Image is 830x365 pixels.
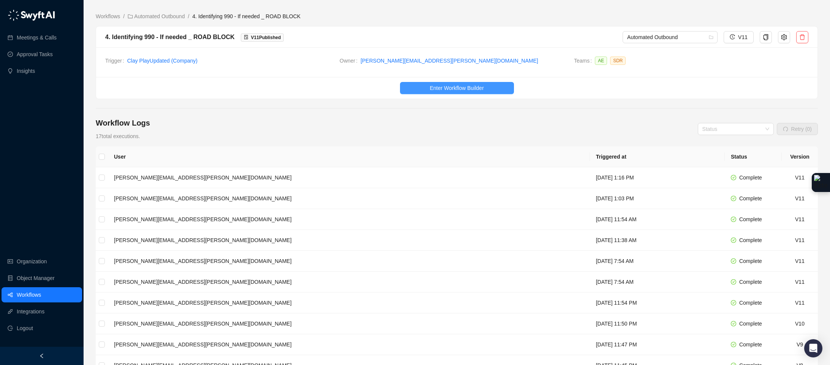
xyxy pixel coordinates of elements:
span: 4. Identifying 990 - If needed _ ROAD BLOCK [192,13,300,19]
a: Clay PlayUpdated (Company) [127,58,198,64]
span: AE [595,57,607,65]
td: [PERSON_NAME][EMAIL_ADDRESS][PERSON_NAME][DOMAIN_NAME] [108,334,590,355]
a: Integrations [17,304,44,319]
span: Logout [17,321,33,336]
button: Enter Workflow Builder [400,82,514,94]
td: [DATE] 11:54 AM [590,209,725,230]
th: Status [725,146,782,167]
td: [PERSON_NAME][EMAIL_ADDRESS][PERSON_NAME][DOMAIN_NAME] [108,188,590,209]
span: Trigger [105,57,127,65]
td: V9 [782,334,818,355]
span: Owner [340,57,360,65]
span: Complete [739,195,762,201]
span: check-circle [731,175,736,180]
td: [DATE] 11:50 PM [590,313,725,334]
span: SDR [610,57,626,65]
div: 4. Identifying 990 - If needed _ ROAD BLOCK [105,32,235,42]
li: / [188,12,189,20]
a: Meetings & Calls [17,30,57,45]
span: 17 total executions. [96,133,140,139]
span: left [39,353,44,359]
span: check-circle [731,300,736,305]
span: check-circle [731,196,736,201]
td: V11 [782,272,818,293]
span: check-circle [731,279,736,285]
td: [DATE] 7:54 AM [590,272,725,293]
span: history [730,34,735,39]
span: check-circle [731,258,736,264]
td: [DATE] 7:54 AM [590,251,725,272]
span: folder [128,14,133,19]
span: Complete [739,341,762,348]
span: Complete [739,321,762,327]
img: logo-05li4sbe.png [8,9,55,21]
td: V11 [782,293,818,313]
th: Version [782,146,818,167]
div: Open Intercom Messenger [804,339,822,357]
td: V11 [782,251,818,272]
span: setting [781,34,787,40]
button: Retry (0) [777,123,818,135]
td: [DATE] 11:38 AM [590,230,725,251]
td: [DATE] 1:03 PM [590,188,725,209]
th: Triggered at [590,146,725,167]
span: Complete [739,175,762,181]
span: V 11 Published [251,35,281,40]
span: copy [763,34,769,40]
td: [PERSON_NAME][EMAIL_ADDRESS][PERSON_NAME][DOMAIN_NAME] [108,209,590,230]
span: V11 [738,33,748,41]
th: User [108,146,590,167]
a: Enter Workflow Builder [96,82,817,94]
span: file-done [244,35,248,39]
td: [PERSON_NAME][EMAIL_ADDRESS][PERSON_NAME][DOMAIN_NAME] [108,272,590,293]
a: Object Manager [17,271,55,286]
a: Organization [17,254,47,269]
a: Approval Tasks [17,47,53,62]
span: Enter Workflow Builder [430,84,484,92]
td: [DATE] 11:47 PM [590,334,725,355]
td: [PERSON_NAME][EMAIL_ADDRESS][PERSON_NAME][DOMAIN_NAME] [108,230,590,251]
a: folder Automated Outbound [126,12,186,20]
td: V11 [782,188,818,209]
img: Extension Icon [814,175,828,190]
h4: Workflow Logs [96,118,150,128]
a: Workflows [17,287,41,302]
span: delete [799,34,805,40]
span: check-circle [731,342,736,347]
td: V11 [782,230,818,251]
span: Complete [739,237,762,243]
td: V11 [782,167,818,188]
a: [PERSON_NAME][EMAIL_ADDRESS][PERSON_NAME][DOMAIN_NAME] [360,57,538,65]
span: check-circle [731,217,736,222]
span: logout [8,326,13,331]
span: Complete [739,279,762,285]
td: [PERSON_NAME][EMAIL_ADDRESS][PERSON_NAME][DOMAIN_NAME] [108,251,590,272]
a: Workflows [94,12,122,20]
span: Teams [574,57,595,68]
td: [PERSON_NAME][EMAIL_ADDRESS][PERSON_NAME][DOMAIN_NAME] [108,313,590,334]
li: / [123,12,125,20]
td: [DATE] 11:54 PM [590,293,725,313]
span: check-circle [731,321,736,326]
a: Insights [17,63,35,79]
td: [DATE] 1:16 PM [590,167,725,188]
span: Complete [739,300,762,306]
span: Complete [739,258,762,264]
td: V11 [782,209,818,230]
td: [PERSON_NAME][EMAIL_ADDRESS][PERSON_NAME][DOMAIN_NAME] [108,293,590,313]
button: V11 [724,31,754,43]
td: [PERSON_NAME][EMAIL_ADDRESS][PERSON_NAME][DOMAIN_NAME] [108,167,590,188]
span: Complete [739,216,762,222]
span: Automated Outbound [627,31,713,43]
span: check-circle [731,238,736,243]
td: V10 [782,313,818,334]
